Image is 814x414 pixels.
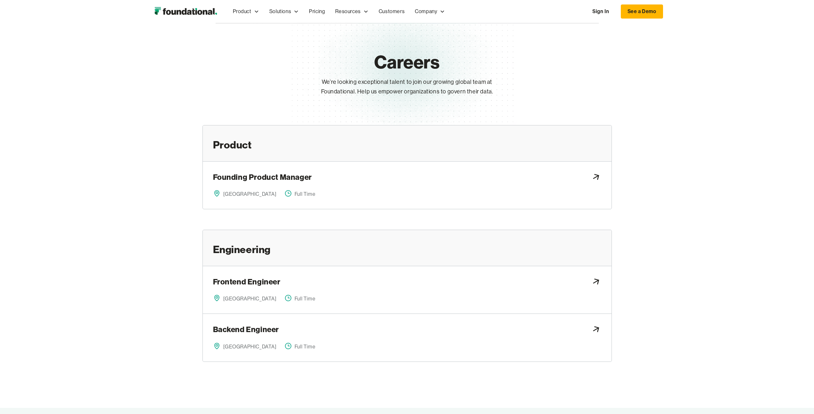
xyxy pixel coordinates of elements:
div: Resources [335,7,360,16]
a: Pricing [304,1,330,22]
div: Full Time [295,343,315,351]
a: career item link [203,266,612,314]
h1: Careers [374,55,439,69]
div: Solutions [269,7,291,16]
div: Solutions [264,1,304,22]
h2: Engineering [213,243,271,256]
div: Company [410,1,450,22]
h3: Founding Product Manager [213,172,312,185]
div: [GEOGRAPHIC_DATA] [223,190,277,198]
div: Resources [330,1,373,22]
div: Full Time [295,190,315,198]
div: Full Time [295,295,315,303]
div: Product [228,1,264,22]
a: career item link [203,314,612,362]
a: carrer item link [203,161,612,209]
a: See a Demo [621,4,663,19]
div: Product [233,7,251,16]
h3: Backend Engineer [213,324,279,337]
a: home [151,5,220,18]
div: [GEOGRAPHIC_DATA] [223,295,277,303]
a: Sign In [586,5,615,18]
div: Company [415,7,437,16]
h2: Product [213,138,252,152]
p: We’re looking exceptional talent to join our growing global team at Foundational. Help us empower... [318,77,497,96]
a: Customers [374,1,410,22]
img: Foundational Logo [151,5,220,18]
div: [GEOGRAPHIC_DATA] [223,343,277,351]
h3: Frontend Engineer [213,276,281,289]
